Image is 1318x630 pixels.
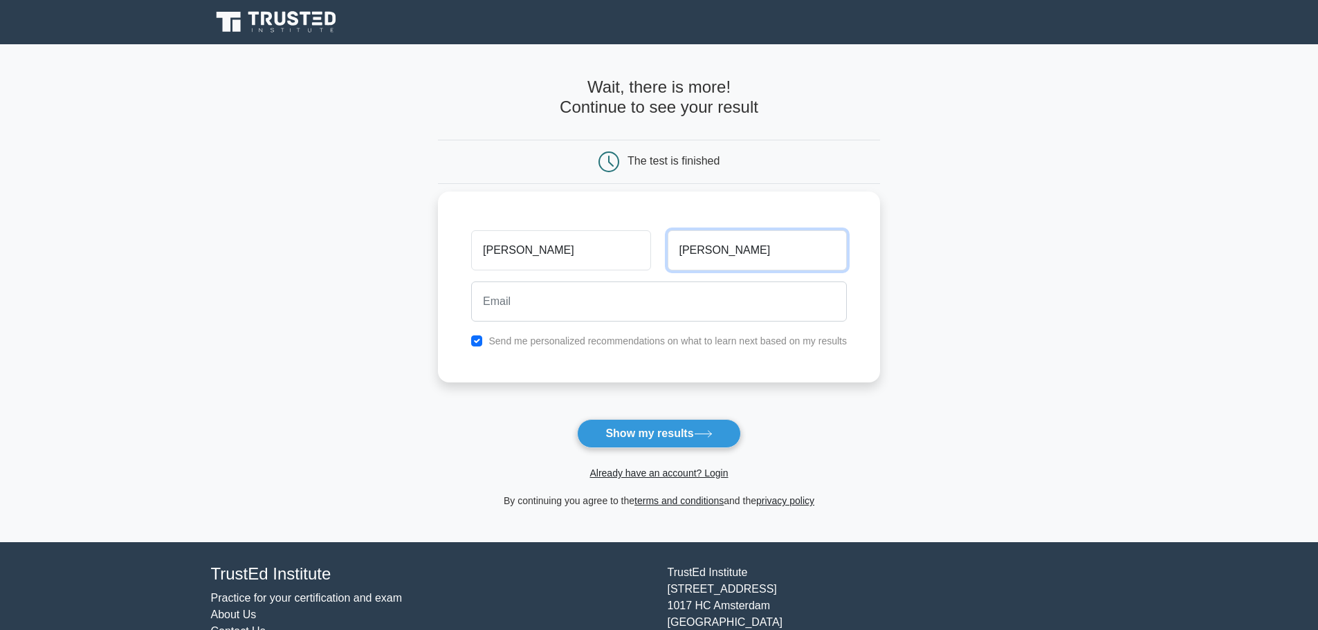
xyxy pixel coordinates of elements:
[471,281,847,322] input: Email
[211,592,403,604] a: Practice for your certification and exam
[634,495,724,506] a: terms and conditions
[211,564,651,584] h4: TrustEd Institute
[589,467,728,479] a: Already have an account? Login
[211,609,257,620] a: About Us
[628,155,720,167] div: The test is finished
[430,492,888,509] div: By continuing you agree to the and the
[488,335,847,346] label: Send me personalized recommendations on what to learn next based on my results
[438,77,880,118] h4: Wait, there is more! Continue to see your result
[756,495,814,506] a: privacy policy
[577,419,740,448] button: Show my results
[471,230,650,270] input: First name
[668,230,847,270] input: Last name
